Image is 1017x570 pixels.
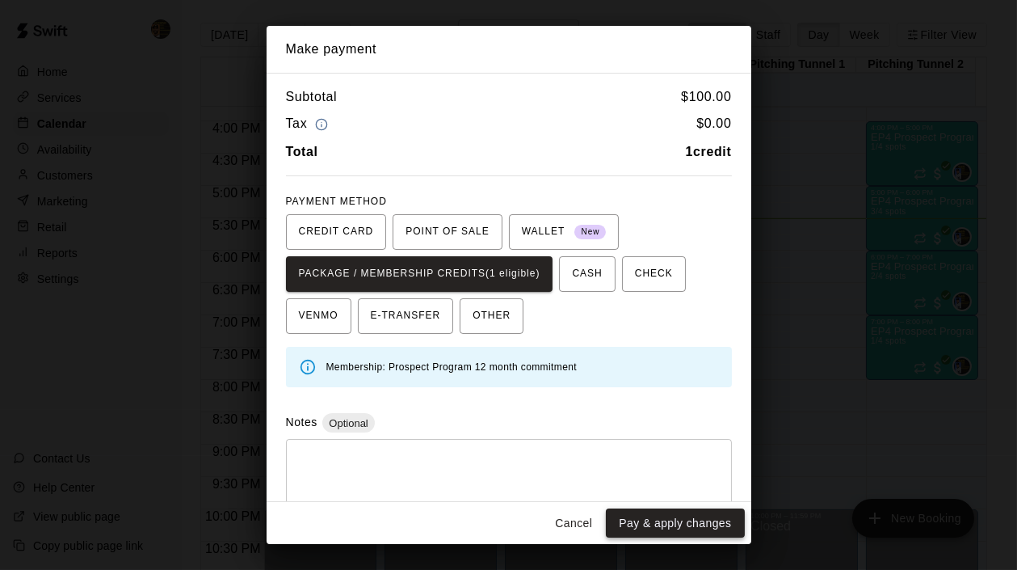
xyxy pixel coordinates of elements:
[635,261,673,287] span: CHECK
[299,303,338,329] span: VENMO
[559,256,615,292] button: CASH
[460,298,523,334] button: OTHER
[622,256,686,292] button: CHECK
[572,261,602,287] span: CASH
[322,417,374,429] span: Optional
[286,113,333,135] h6: Tax
[286,214,387,250] button: CREDIT CARD
[406,219,489,245] span: POINT OF SALE
[286,416,317,429] label: Notes
[267,26,751,73] h2: Make payment
[522,219,607,245] span: WALLET
[286,256,553,292] button: PACKAGE / MEMBERSHIP CREDITS(1 eligible)
[326,361,578,373] span: Membership: Prospect Program 12 month commitment
[393,214,502,250] button: POINT OF SALE
[473,303,511,329] span: OTHER
[358,298,454,334] button: E-TRANSFER
[606,509,744,538] button: Pay & apply changes
[681,87,731,108] h6: $ 100.00
[286,196,387,207] span: PAYMENT METHOD
[299,219,374,245] span: CREDIT CARD
[548,509,599,538] button: Cancel
[286,298,351,334] button: VENMO
[371,303,441,329] span: E-TRANSFER
[286,145,318,158] b: Total
[686,145,732,158] b: 1 credit
[696,113,731,135] h6: $ 0.00
[574,222,606,243] span: New
[509,214,620,250] button: WALLET New
[299,261,540,287] span: PACKAGE / MEMBERSHIP CREDITS (1 eligible)
[286,87,338,108] h6: Subtotal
